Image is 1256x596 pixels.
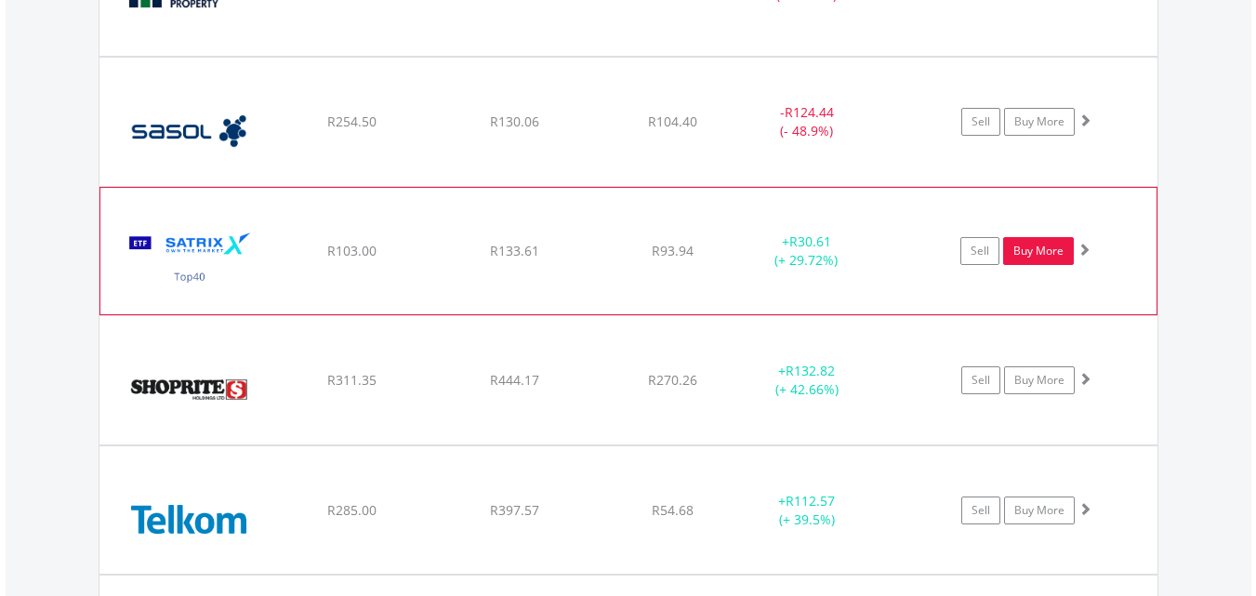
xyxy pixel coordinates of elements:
[327,242,377,259] span: R103.00
[736,232,876,270] div: + (+ 29.72%)
[327,113,377,130] span: R254.50
[1004,366,1075,394] a: Buy More
[786,492,835,510] span: R112.57
[109,339,269,440] img: EQU.ZA.SHP.png
[737,362,878,399] div: + (+ 42.66%)
[737,103,878,140] div: - (- 48.9%)
[652,242,694,259] span: R93.94
[789,232,831,250] span: R30.61
[960,237,999,265] a: Sell
[648,371,697,389] span: R270.26
[648,113,697,130] span: R104.40
[961,108,1000,136] a: Sell
[785,103,834,121] span: R124.44
[1003,237,1074,265] a: Buy More
[327,371,377,389] span: R311.35
[490,371,539,389] span: R444.17
[327,501,377,519] span: R285.00
[490,242,539,259] span: R133.61
[961,366,1000,394] a: Sell
[652,501,694,519] span: R54.68
[737,492,878,529] div: + (+ 39.5%)
[786,362,835,379] span: R132.82
[490,113,539,130] span: R130.06
[1004,108,1075,136] a: Buy More
[109,81,269,181] img: EQU.ZA.SOL.png
[1004,497,1075,524] a: Buy More
[961,497,1000,524] a: Sell
[490,501,539,519] span: R397.57
[110,211,270,310] img: EQU.ZA.STX40.png
[109,470,269,569] img: EQU.ZA.TKG.png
